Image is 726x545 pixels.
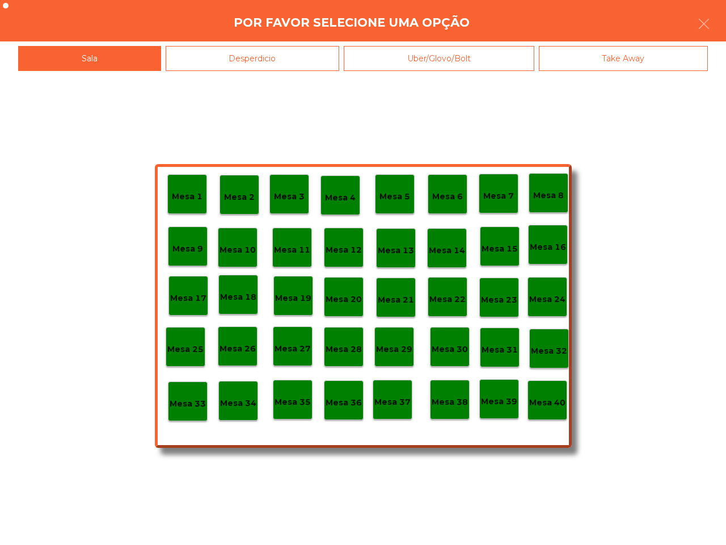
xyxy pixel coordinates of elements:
[482,242,518,255] p: Mesa 15
[275,396,311,409] p: Mesa 35
[172,190,202,203] p: Mesa 1
[275,342,311,355] p: Mesa 27
[166,46,340,72] div: Desperdicio
[274,244,310,257] p: Mesa 11
[167,343,204,356] p: Mesa 25
[274,190,305,203] p: Mesa 3
[432,343,468,356] p: Mesa 30
[429,244,465,257] p: Mesa 14
[483,190,514,203] p: Mesa 7
[220,397,256,410] p: Mesa 34
[529,293,565,306] p: Mesa 24
[481,294,517,307] p: Mesa 23
[374,396,411,409] p: Mesa 37
[429,293,466,306] p: Mesa 22
[326,244,362,257] p: Mesa 12
[539,46,708,72] div: Take Away
[376,343,412,356] p: Mesa 29
[529,396,565,409] p: Mesa 40
[220,244,256,257] p: Mesa 10
[432,396,468,409] p: Mesa 38
[224,191,255,204] p: Mesa 2
[379,190,410,203] p: Mesa 5
[275,292,311,305] p: Mesa 19
[170,397,206,410] p: Mesa 33
[482,343,518,357] p: Mesa 31
[220,291,256,304] p: Mesa 18
[344,46,534,72] div: Uber/Glovo/Bolt
[18,46,161,72] div: Sala
[326,396,362,409] p: Mesa 36
[326,343,362,356] p: Mesa 28
[432,190,463,203] p: Mesa 6
[530,241,566,254] p: Mesa 16
[172,242,203,255] p: Mesa 9
[325,191,356,204] p: Mesa 4
[378,244,414,257] p: Mesa 13
[170,292,206,305] p: Mesa 17
[220,342,256,355] p: Mesa 26
[531,345,567,358] p: Mesa 32
[533,189,564,202] p: Mesa 8
[234,14,470,31] h4: Por favor selecione uma opção
[378,294,414,307] p: Mesa 21
[326,293,362,306] p: Mesa 20
[481,395,517,408] p: Mesa 39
